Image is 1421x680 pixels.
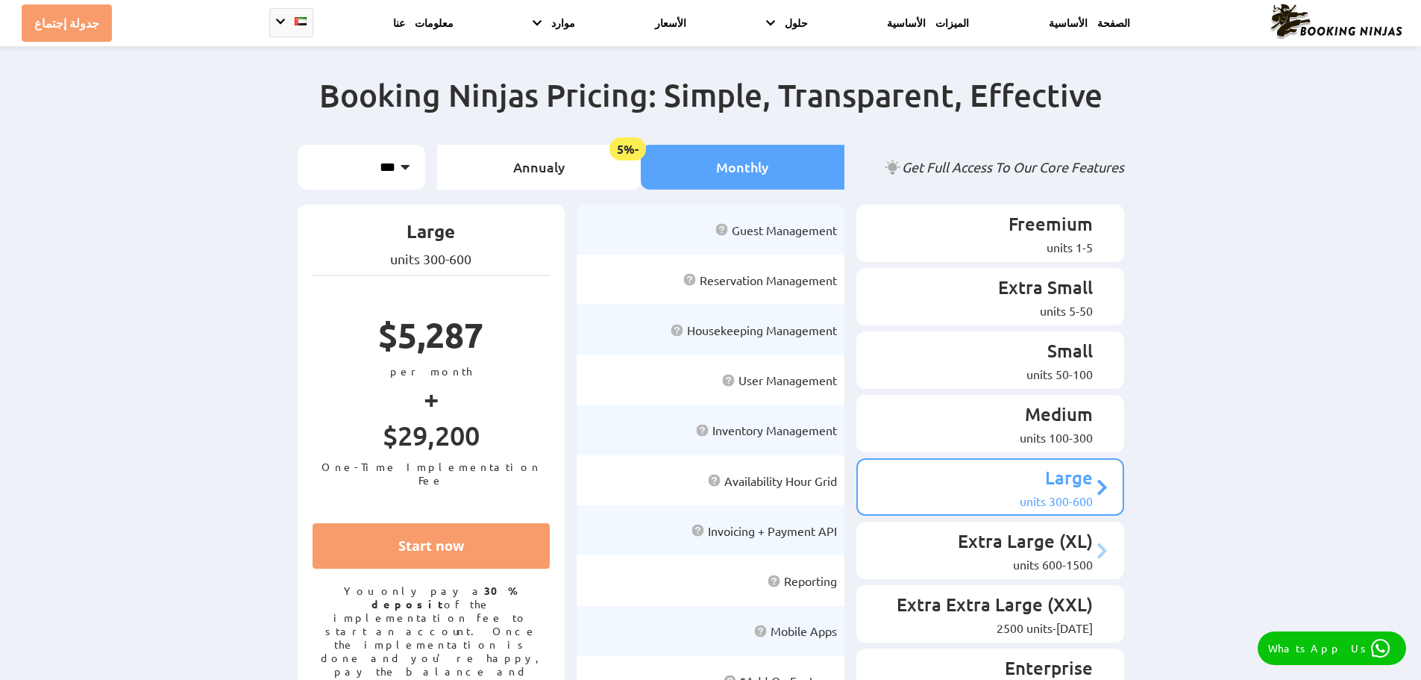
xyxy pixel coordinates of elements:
h2: Booking Ninjas Pricing: Simple, Transparent, Effective [298,75,1124,145]
span: Reservation Management [700,272,837,287]
p: Get Full Access To Our Core Features [856,158,1124,176]
p: + [313,378,550,419]
span: Invoicing + Payment API [708,523,837,538]
p: Medium [873,402,1093,430]
span: Reporting [784,573,837,588]
img: help icon [754,625,767,637]
div: 600-1500 units [873,557,1093,572]
span: -5% [609,137,646,160]
li: Monthly [641,145,844,190]
p: Extra Extra Large (XXL) [873,593,1093,620]
div: 50-100 units [873,366,1093,381]
div: 5-50 units [873,303,1093,318]
a: موارد [551,16,575,46]
a: الأسعار [655,16,686,46]
div: 100-300 units [873,430,1093,445]
a: WhatsApp Us [1258,631,1406,665]
img: help icon [683,273,696,286]
img: help icon [691,524,704,537]
p: per month [313,364,550,378]
span: Availability Hour Grid [724,473,837,488]
img: help icon [671,324,683,337]
a: معلومات عنا [393,16,454,46]
p: Large [313,219,550,251]
p: Extra Small [873,275,1093,303]
a: الميزات الأساسية [887,16,969,46]
p: WhatsApp Us [1268,642,1371,655]
span: User Management [738,372,837,387]
div: 1-5 units [873,240,1093,255]
span: Mobile Apps [771,623,837,638]
div: 300-600 units [873,493,1093,508]
img: help icon [768,575,780,587]
img: help icon [722,374,735,387]
p: Large [873,466,1093,493]
p: One-Time Implementation Fee [313,460,550,487]
span: Inventory Management [712,422,837,437]
div: [DATE]-2500 units [873,620,1093,635]
li: Annualy [437,145,641,190]
p: 300-600 units [313,251,550,267]
img: help icon [715,223,728,236]
img: help icon [708,474,721,487]
strong: 30% deposit [371,584,518,611]
a: الصفحة الأساسية [1049,16,1130,46]
p: $5,287 [313,313,550,364]
a: حلول [785,16,808,46]
p: $29,200 [313,419,550,460]
span: Housekeeping Management [687,322,837,337]
span: Guest Management [732,222,837,237]
a: Start now [313,523,550,569]
p: Freemium [873,212,1093,240]
p: Extra Large (XL) [873,529,1093,557]
p: Small [873,339,1093,366]
img: help icon [696,424,709,437]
